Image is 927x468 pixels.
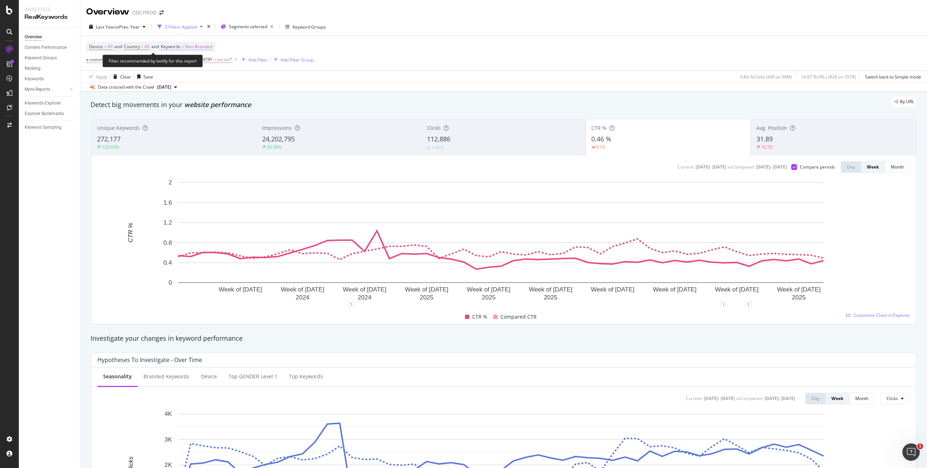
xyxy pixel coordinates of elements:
a: Ranking [25,65,75,72]
a: Customize Chart in Explorer [846,312,910,318]
button: Add Filter [239,55,268,64]
button: Add Filter Group [271,55,314,64]
div: 26.56% [267,144,282,150]
div: Hypotheses to Investigate - Over Time [97,356,202,363]
a: Content Performance [25,44,75,51]
span: and [114,43,122,50]
div: Month [855,395,868,401]
div: Apply [96,74,107,80]
div: Keyword Sampling [25,124,62,131]
span: Clicks [427,124,441,131]
span: = [214,56,216,63]
span: vs Prev. Year [115,24,140,30]
button: Day [805,393,826,404]
div: Overview [25,33,42,41]
button: Segments selected [218,21,276,33]
div: Branded Keywords [143,373,189,380]
div: Day [847,164,855,170]
text: 2025 [544,294,558,301]
text: CTR % [127,223,134,243]
span: Keywords [161,43,180,50]
div: CDC PROD [132,9,156,16]
a: Overview [25,33,75,41]
button: 3 Filters Applied [155,21,206,33]
button: Month [885,161,910,173]
button: Month [850,393,874,404]
span: By URL [900,99,914,104]
button: Clicks [880,393,910,404]
span: Segments selected [229,24,267,30]
div: 1 [348,301,354,307]
span: Country [124,43,140,50]
text: 4K [164,410,172,417]
span: All [144,42,150,52]
text: Week of [DATE] [281,286,324,293]
span: 112,886 [427,135,450,143]
div: Save [143,74,153,80]
text: 2025 [420,294,433,301]
div: Add Filter [248,57,268,63]
div: 2.36% [431,144,444,150]
a: Keyword Groups [25,54,75,62]
div: Compare periods [800,164,835,170]
a: Keywords Explorer [25,99,75,107]
div: [DATE] - [DATE] [764,395,795,401]
div: Current: [678,164,694,170]
text: 3K [164,436,172,443]
div: Device [201,373,217,380]
img: Equal [427,146,430,149]
div: 3 Filters Applied [165,24,197,30]
span: Last Year [96,24,115,30]
a: Keyword Sampling [25,124,75,131]
div: 133.93% [102,144,119,150]
button: Clear [110,71,131,82]
div: Switch back to Simple mode [865,74,921,80]
text: Week of [DATE] [467,286,510,293]
div: More Reports [25,86,50,93]
text: 0.4 [163,259,172,266]
span: Customize Chart in Explorer [853,312,910,318]
span: en-us/* [217,55,232,65]
div: Month [891,164,904,170]
button: Apply [86,71,107,82]
div: [DATE] - [DATE] [756,164,787,170]
div: vs Compared : [728,164,755,170]
div: Top Keywords [289,373,323,380]
text: Week of [DATE] [343,286,386,293]
text: 2025 [792,294,806,301]
div: Week [831,395,843,401]
div: vs Compared : [736,395,763,401]
span: Compared CTR [500,312,537,321]
svg: A chart. [97,179,905,304]
div: Ranking [25,65,41,72]
button: Week [826,393,850,404]
span: Non-Branded [185,42,212,52]
span: CTR % [472,312,487,321]
div: 9.84 % Clicks ( 6M on 59M ) [740,74,792,80]
text: Week of [DATE] [715,286,758,293]
div: Day [811,395,819,401]
iframe: Intercom live chat [902,443,920,461]
div: 14.67 % URLs ( 82K on 557K ) [801,74,856,80]
span: 24,202,795 [262,135,295,143]
span: Avg. Position [756,124,787,131]
button: Keyword Groups [282,21,329,33]
div: Data crossed with the Crawl [98,84,154,90]
text: 2 [169,179,172,186]
div: Add Filter Group [281,57,314,63]
div: [DATE] - [DATE] [704,395,735,401]
text: 2024 [358,294,372,301]
div: times [206,23,212,30]
div: Keywords Explorer [25,99,61,107]
div: Overview [86,6,129,18]
div: 1 [746,301,751,307]
span: 2025 Sep. 5th [157,84,171,90]
span: = [181,43,184,50]
div: Investigate your changes in keyword performance [91,334,917,343]
span: Device [89,43,103,50]
div: Filter recommended by botify for this report [102,55,203,67]
div: Keywords [25,75,44,83]
button: Save [134,71,153,82]
text: 2024 [295,294,309,301]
